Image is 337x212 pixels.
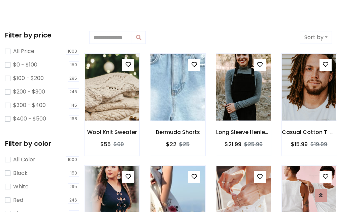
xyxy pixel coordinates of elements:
span: 150 [69,170,79,177]
h6: Bermuda Shorts [150,129,205,135]
span: 295 [68,183,79,190]
h6: $15.99 [291,141,308,148]
label: $300 - $400 [13,101,46,109]
span: 1000 [66,156,79,163]
span: 150 [69,61,79,68]
span: 246 [68,88,79,95]
del: $25 [179,140,190,148]
h6: Long Sleeve Henley T-Shirt [216,129,271,135]
span: 1000 [66,48,79,55]
button: Sort by [300,31,332,44]
del: $19.99 [310,140,327,148]
h6: $55 [100,141,111,148]
label: All Color [13,156,35,164]
label: $200 - $300 [13,88,45,96]
label: $100 - $200 [13,74,44,82]
h6: Wool Knit Sweater [85,129,139,135]
span: 145 [69,102,79,109]
span: 168 [69,115,79,122]
h6: $22 [166,141,176,148]
label: White [13,183,29,191]
label: Red [13,196,23,204]
label: Black [13,169,28,177]
span: 295 [68,75,79,82]
h6: $21.99 [225,141,241,148]
label: All Price [13,47,34,55]
del: $60 [113,140,124,148]
label: $400 - $500 [13,115,46,123]
span: 246 [68,197,79,204]
del: $25.99 [244,140,263,148]
h5: Filter by color [5,139,79,148]
h5: Filter by price [5,31,79,39]
label: $0 - $100 [13,61,37,69]
h6: Casual Cotton T-Shirt [282,129,337,135]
